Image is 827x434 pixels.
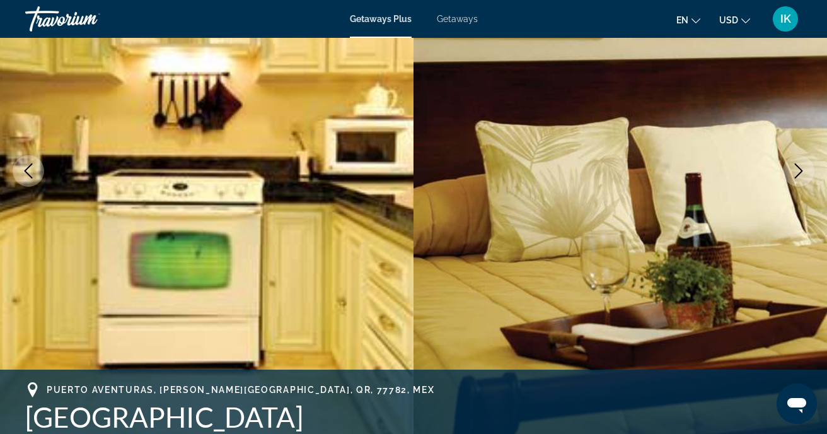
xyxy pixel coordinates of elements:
span: USD [719,15,738,25]
a: Travorium [25,3,151,35]
button: Change language [676,11,700,29]
button: Next image [783,155,814,187]
span: en [676,15,688,25]
iframe: Button to launch messaging window [777,384,817,424]
button: Change currency [719,11,750,29]
a: Getaways Plus [350,14,412,24]
span: IK [780,13,791,25]
a: Getaways [437,14,478,24]
span: Puerto Aventuras, [PERSON_NAME][GEOGRAPHIC_DATA], QR, 77782, MEX [47,385,435,395]
h1: [GEOGRAPHIC_DATA] [25,401,802,433]
button: Previous image [13,155,44,187]
button: User Menu [769,6,802,32]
